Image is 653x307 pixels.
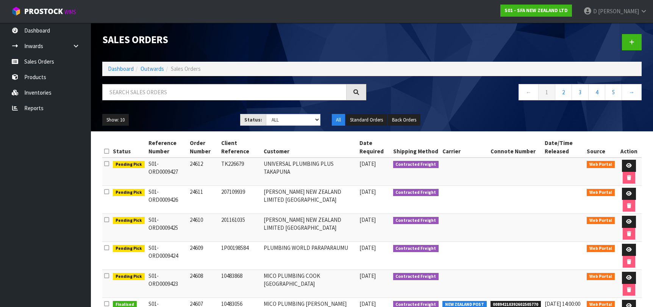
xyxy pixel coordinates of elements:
td: [PERSON_NAME] NEW ZEALAND LIMITED [GEOGRAPHIC_DATA] [262,186,357,214]
td: 24610 [188,214,219,242]
a: 5 [605,84,622,100]
th: Date Required [358,137,391,157]
td: 24612 [188,157,219,186]
a: 1 [538,84,555,100]
td: MICO PLUMBING COOK [GEOGRAPHIC_DATA] [262,270,357,298]
span: Contracted Freight [393,161,439,168]
button: Back Orders [388,114,420,126]
span: Web Portal [587,189,615,196]
th: Shipping Method [391,137,441,157]
span: Sales Orders [171,65,201,72]
td: 207109939 [219,186,262,214]
span: Pending Pick [113,161,145,168]
span: ProStock [24,6,63,16]
a: 2 [555,84,572,100]
td: 24608 [188,270,219,298]
a: 3 [572,84,589,100]
td: S01-ORD0009425 [147,214,188,242]
span: Web Portal [587,273,615,281]
th: Action [617,137,642,157]
td: [PERSON_NAME] NEW ZEALAND LIMITED [GEOGRAPHIC_DATA] [262,214,357,242]
span: Contracted Freight [393,245,439,252]
span: Contracted Freight [393,189,439,196]
td: 201161035 [219,214,262,242]
input: Search sales orders [102,84,347,100]
span: [DATE] [359,244,376,251]
span: Contracted Freight [393,217,439,224]
nav: Page navigation [378,84,642,103]
span: Web Portal [587,245,615,252]
td: PLUMBING WORLD PARAPARAUMU [262,242,357,270]
span: Pending Pick [113,273,145,281]
th: Order Number [188,137,219,157]
strong: S01 - SFA NEW ZEALAND LTD [505,7,568,14]
td: UNIVERSAL PLUMBING PLUS TAKAPUNA [262,157,357,186]
a: Outwards [141,65,164,72]
span: [DATE] [359,272,376,279]
td: TK226679 [219,157,262,186]
a: → [622,84,642,100]
td: S01-ORD0009426 [147,186,188,214]
a: ← [519,84,539,100]
span: Pending Pick [113,245,145,252]
th: Client Reference [219,137,262,157]
button: All [332,114,345,126]
td: 24611 [188,186,219,214]
span: Web Portal [587,161,615,168]
td: S01-ORD0009423 [147,270,188,298]
strong: Status: [244,117,262,123]
th: Date/Time Released [543,137,585,157]
span: [DATE] [359,188,376,195]
span: Pending Pick [113,189,145,196]
th: Customer [262,137,357,157]
span: [PERSON_NAME] [598,8,639,15]
img: cube-alt.png [11,6,21,16]
span: [DATE] [359,216,376,223]
h1: Sales Orders [102,34,366,45]
th: Carrier [441,137,489,157]
td: S01-ORD0009427 [147,157,188,186]
th: Status [111,137,147,157]
td: S01-ORD0009424 [147,242,188,270]
button: Show: 10 [102,114,129,126]
th: Source [585,137,617,157]
span: [DATE] [359,160,376,167]
span: D [593,8,597,15]
small: WMS [64,8,76,16]
th: Reference Number [147,137,188,157]
a: 4 [588,84,605,100]
span: Pending Pick [113,217,145,224]
span: Contracted Freight [393,273,439,281]
span: Web Portal [587,217,615,224]
a: Dashboard [108,65,134,72]
td: 24609 [188,242,219,270]
td: 1P00198584 [219,242,262,270]
button: Standard Orders [346,114,387,126]
td: 10483868 [219,270,262,298]
th: Connote Number [489,137,543,157]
